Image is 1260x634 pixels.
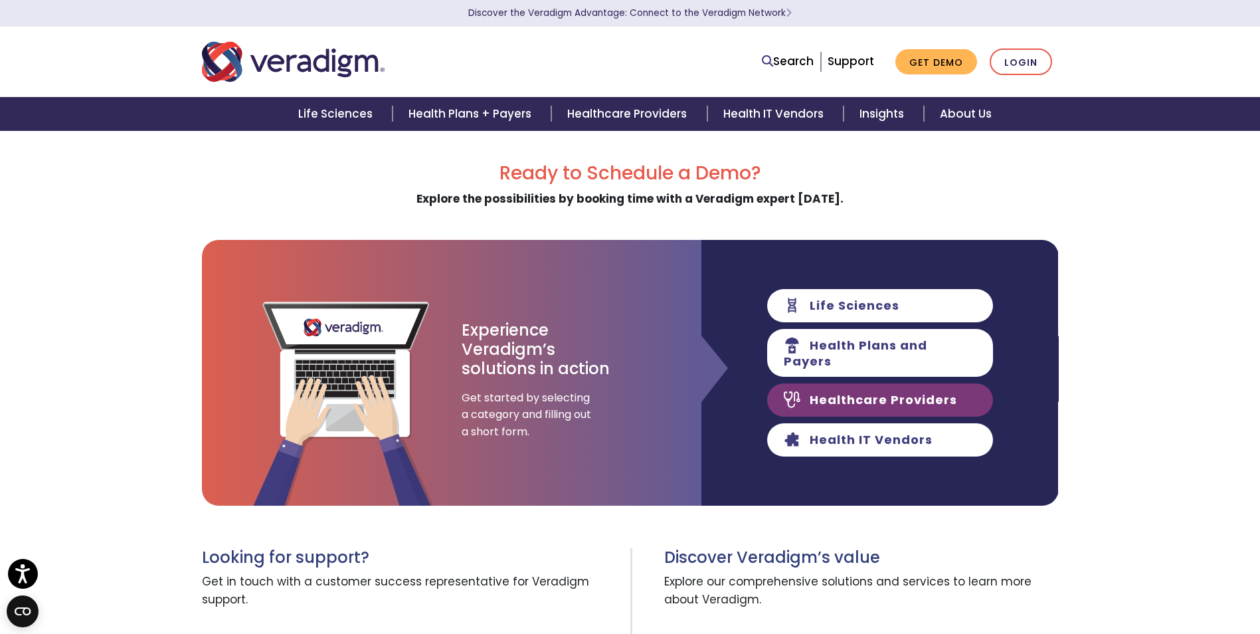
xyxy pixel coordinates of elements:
strong: Explore the possibilities by booking time with a Veradigm expert [DATE]. [416,191,844,207]
h3: Looking for support? [202,548,620,568]
a: Discover the Veradigm Advantage: Connect to the Veradigm NetworkLearn More [468,7,792,19]
h2: Ready to Schedule a Demo? [202,162,1059,185]
a: Get Demo [895,49,977,75]
a: Healthcare Providers [551,97,707,131]
span: Learn More [786,7,792,19]
span: Explore our comprehensive solutions and services to learn more about Veradigm. [664,568,1059,615]
a: Health Plans + Payers [393,97,551,131]
a: About Us [924,97,1008,131]
h3: Discover Veradigm’s value [664,548,1059,568]
iframe: Drift Chat Widget [1194,568,1244,618]
a: Login [990,49,1052,76]
h3: Experience Veradigm’s solutions in action [462,321,611,378]
button: Open CMP widget [7,595,39,627]
span: Get in touch with a customer success representative for Veradigm support. [202,568,620,615]
a: Support [828,53,874,69]
a: Life Sciences [282,97,393,131]
span: Get started by selecting a category and filling out a short form. [462,389,594,441]
a: Health IT Vendors [707,97,844,131]
a: Search [762,53,814,70]
a: Insights [844,97,924,131]
img: Veradigm logo [202,40,385,84]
